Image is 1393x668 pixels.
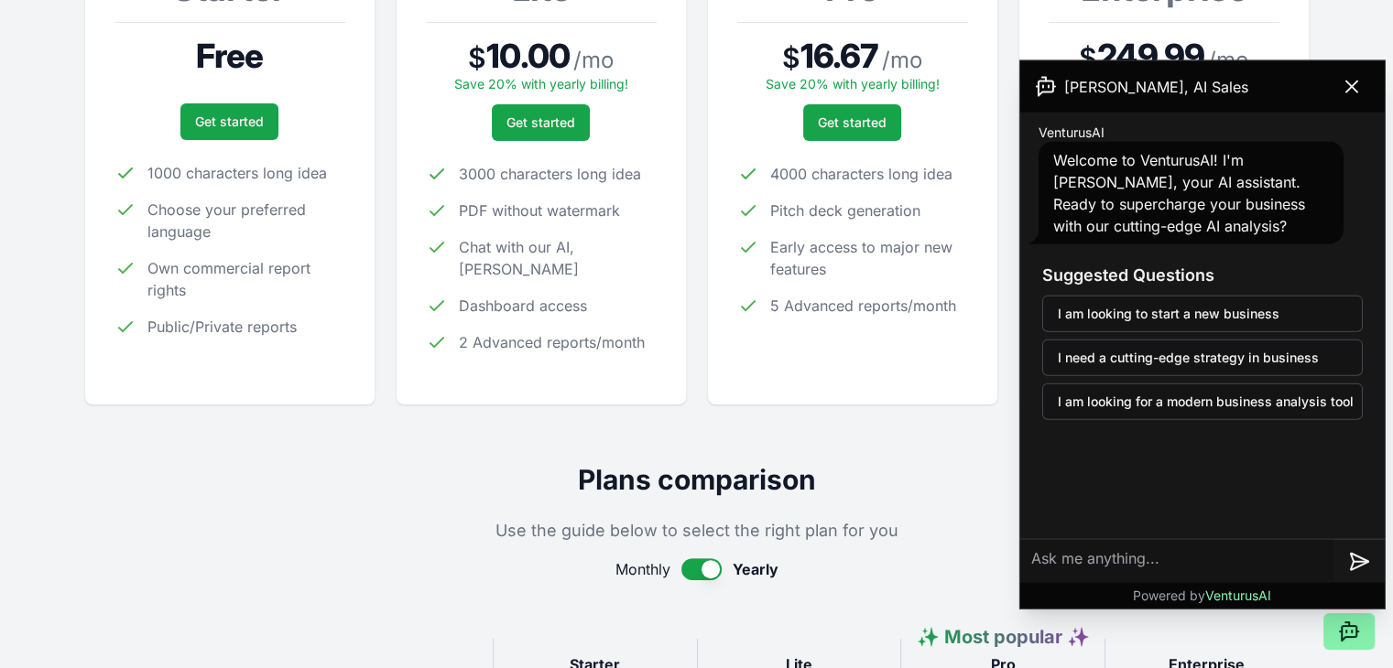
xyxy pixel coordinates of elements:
span: Early access to major new features [770,236,968,280]
button: I am looking to start a new business [1042,296,1363,332]
span: Chat with our AI, [PERSON_NAME] [459,236,657,280]
span: Welcome to VenturusAI! I'm [PERSON_NAME], your AI assistant. Ready to supercharge your business w... [1053,151,1305,235]
span: 16.67 [800,38,879,74]
span: Free [196,38,263,74]
span: Dashboard access [459,295,587,317]
span: 2 Advanced reports/month [459,331,645,353]
a: Get started [492,104,590,141]
span: Monthly [615,558,670,580]
h3: Suggested Questions [1042,263,1363,288]
span: / mo [1208,46,1248,75]
span: Save 20% with yearly billing! [766,76,940,92]
span: Yearly [733,558,778,580]
span: / mo [882,46,922,75]
span: Choose your preferred language [147,199,345,242]
span: PDF without watermark [459,199,620,221]
h2: Plans comparison [85,463,1309,496]
span: VenturusAI [1205,587,1271,603]
span: Save 20% with yearly billing! [454,76,628,92]
a: Get started [180,103,278,140]
button: I am looking for a modern business analysis tool [1042,383,1363,420]
span: Pitch deck generation [770,199,920,221]
span: $ [468,41,486,74]
span: 249.99 [1097,38,1204,74]
span: 10.00 [486,38,570,74]
span: [PERSON_NAME], AI Sales [1064,76,1248,98]
span: 1000 characters long idea [147,162,327,184]
p: Powered by [1133,587,1271,605]
span: ✨ Most popular ✨ [916,626,1089,648]
span: Own commercial report rights [147,257,345,301]
button: I need a cutting-edge strategy in business [1042,339,1363,376]
a: Get started [803,104,901,141]
p: Use the guide below to select the right plan for you [85,518,1309,544]
span: / mo [573,46,614,75]
span: $ [782,41,800,74]
span: 3000 characters long idea [459,163,641,185]
span: VenturusAI [1039,124,1105,142]
span: Public/Private reports [147,316,297,338]
span: 4000 characters long idea [770,163,952,185]
span: $ [1079,41,1097,74]
span: 5 Advanced reports/month [770,295,956,317]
